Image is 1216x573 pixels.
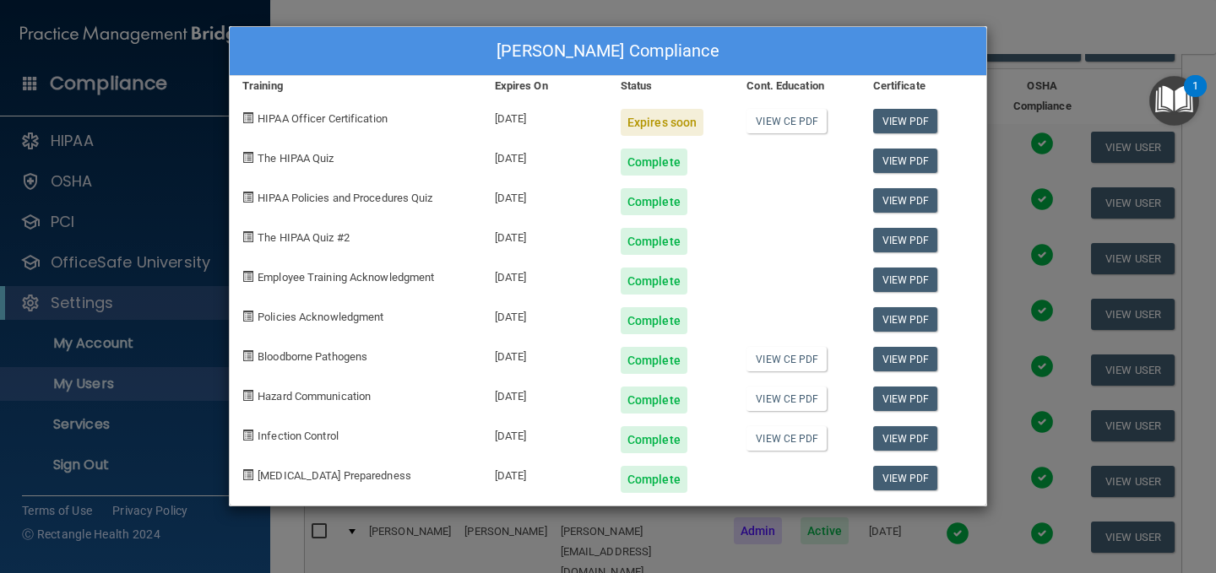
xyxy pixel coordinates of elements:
a: View CE PDF [746,426,827,451]
div: Complete [621,149,687,176]
span: HIPAA Officer Certification [258,112,388,125]
a: View PDF [873,109,938,133]
div: [DATE] [482,453,608,493]
a: View CE PDF [746,387,827,411]
div: [DATE] [482,374,608,414]
span: [MEDICAL_DATA] Preparedness [258,469,411,482]
div: Expires soon [621,109,703,136]
div: [PERSON_NAME] Compliance [230,27,986,76]
span: Infection Control [258,430,339,442]
div: Complete [621,228,687,255]
div: [DATE] [482,136,608,176]
a: View PDF [873,347,938,371]
div: Complete [621,268,687,295]
span: HIPAA Policies and Procedures Quiz [258,192,432,204]
div: [DATE] [482,295,608,334]
a: View CE PDF [746,109,827,133]
div: Complete [621,387,687,414]
div: Complete [621,188,687,215]
a: View PDF [873,307,938,332]
span: The HIPAA Quiz #2 [258,231,350,244]
div: Complete [621,347,687,374]
div: [DATE] [482,215,608,255]
div: Cont. Education [734,76,860,96]
div: [DATE] [482,96,608,136]
div: Complete [621,426,687,453]
span: The HIPAA Quiz [258,152,334,165]
div: Certificate [860,76,986,96]
div: 1 [1192,86,1198,108]
a: View PDF [873,228,938,252]
a: View PDF [873,268,938,292]
div: Complete [621,466,687,493]
a: View PDF [873,188,938,213]
iframe: Drift Widget Chat Controller [924,453,1196,521]
button: Open Resource Center, 1 new notification [1149,76,1199,126]
div: [DATE] [482,414,608,453]
span: Hazard Communication [258,390,371,403]
div: Status [608,76,734,96]
div: [DATE] [482,176,608,215]
div: Training [230,76,482,96]
a: View PDF [873,426,938,451]
a: View CE PDF [746,347,827,371]
a: View PDF [873,387,938,411]
span: Employee Training Acknowledgment [258,271,434,284]
span: Policies Acknowledgment [258,311,383,323]
span: Bloodborne Pathogens [258,350,367,363]
div: Expires On [482,76,608,96]
div: Complete [621,307,687,334]
div: [DATE] [482,255,608,295]
a: View PDF [873,466,938,490]
a: View PDF [873,149,938,173]
div: [DATE] [482,334,608,374]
